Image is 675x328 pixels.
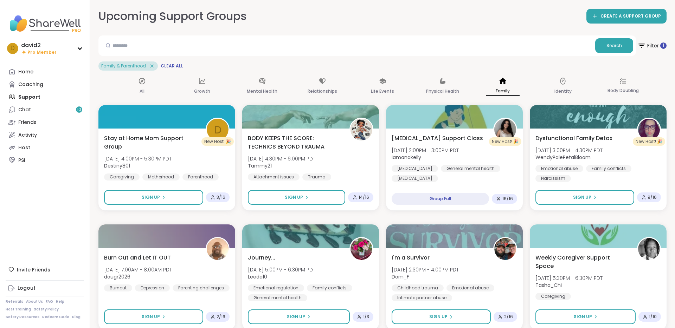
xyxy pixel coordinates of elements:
span: [DATE] 2:30PM - 4:00PM PDT [392,266,459,273]
a: Chat10 [6,103,84,116]
div: Coaching [18,81,43,88]
b: Dom_F [392,273,409,280]
span: Sign Up [573,194,591,201]
button: Sign Up [392,309,491,324]
span: 2 / 16 [217,314,225,320]
span: d [11,44,15,53]
h2: Upcoming Support Groups [98,8,247,24]
span: 1 / 3 [363,314,369,320]
button: Sign Up [535,190,634,205]
a: Safety Resources [6,315,39,320]
button: Sign Up [248,190,345,205]
p: Life Events [371,87,394,96]
b: Tasha_Chi [535,282,562,289]
div: Burnout [104,284,132,291]
a: CREATE A SUPPORT GROUP [586,9,667,24]
div: New Host! 🎉 [201,137,234,146]
button: Search [595,38,633,53]
span: [DATE] 5:00PM - 6:30PM PDT [248,266,315,273]
div: Friends [18,119,37,126]
div: Caregiving [104,173,140,181]
div: Invite Friends [6,263,84,276]
a: Referrals [6,299,23,304]
div: [MEDICAL_DATA] [392,165,438,172]
span: Sign Up [285,194,303,201]
div: Emotional abuse [446,284,494,291]
span: BODY KEEPS THE SCORE: TECHNICS BEYOND TRAUMA [248,134,342,151]
span: I'm a Survivor [392,254,430,262]
span: Dysfunctional Family Detox [535,134,612,143]
img: Tammy21 [351,119,372,140]
span: D [214,122,221,138]
span: 9 / 16 [648,195,657,200]
span: [DATE] 2:00PM - 3:00PM PDT [392,147,459,154]
span: 14 / 16 [359,195,369,200]
a: About Us [26,299,43,304]
a: Host Training [6,307,31,312]
a: Safety Policy [34,307,59,312]
span: [DATE] 4:00PM - 5:30PM PDT [104,155,172,162]
div: Depression [135,284,170,291]
div: PSI [18,157,25,164]
img: Leeda10 [351,238,372,260]
button: Sign Up [248,309,350,324]
span: 2 / 16 [504,314,513,320]
div: Host [18,144,30,151]
span: Burn Out and Let IT OUT [104,254,171,262]
span: 10 [77,107,81,113]
span: 1 [663,42,664,48]
img: WendyPalePetalBloom [638,119,660,140]
span: [DATE] 4:30PM - 6:00PM PDT [248,155,315,162]
div: Intimate partner abuse [392,294,452,301]
span: Sign Up [574,314,592,320]
a: Help [56,299,64,304]
img: Dom_F [494,238,516,260]
a: Coaching [6,78,84,91]
span: [DATE] 7:00AM - 8:00AM PDT [104,266,172,273]
div: Trauma [302,173,331,181]
span: Sign Up [142,314,160,320]
button: Sign Up [104,309,203,324]
span: Family & Parenthood [101,63,146,69]
button: Sign Up [104,190,203,205]
div: Emotional abuse [535,165,583,172]
div: Motherhood [142,173,180,181]
p: Identity [554,87,572,96]
p: Relationships [308,87,337,96]
p: Body Doubling [607,86,639,95]
b: iamanakeily [392,154,421,161]
div: General mental health [248,294,307,301]
a: FAQ [46,299,53,304]
div: General mental health [441,165,500,172]
img: ShareWell Nav Logo [6,11,84,36]
div: Logout [18,285,36,292]
span: CREATE A SUPPORT GROUP [600,13,661,19]
div: Group Full [392,193,489,205]
div: Family conflicts [307,284,352,291]
div: Childhood trauma [392,284,444,291]
div: [MEDICAL_DATA] [392,175,438,182]
p: All [140,87,144,96]
span: Search [606,42,622,49]
b: Destiny801 [104,162,130,169]
button: Sign Up [535,309,636,324]
span: [DATE] 5:30PM - 6:30PM PDT [535,275,603,282]
div: New Host! 🎉 [633,137,665,146]
span: Stay at Home Mom Support Group [104,134,198,151]
span: Journey... [248,254,275,262]
span: 1 / 10 [649,314,657,320]
a: Logout [6,282,84,295]
div: Parenthood [182,173,219,181]
span: Pro Member [27,50,57,55]
a: Home [6,65,84,78]
img: iamanakeily [494,119,516,140]
img: Tasha_Chi [638,238,660,260]
span: Sign Up [429,314,448,320]
div: Chat [18,106,31,113]
b: Leeda10 [248,273,267,280]
b: Tammy21 [248,162,272,169]
div: Activity [18,132,37,139]
span: 16 / 16 [502,196,513,202]
span: Sign Up [142,194,160,201]
div: david2 [21,41,57,49]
